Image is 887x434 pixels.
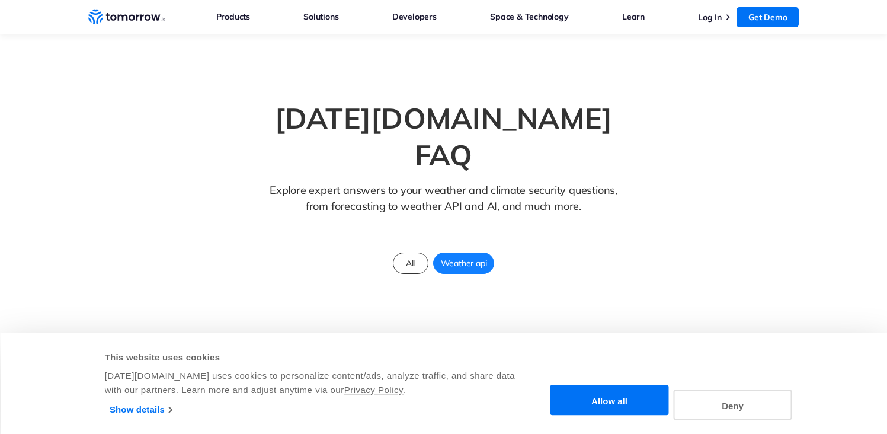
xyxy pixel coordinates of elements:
[344,385,404,395] a: Privacy Policy
[490,9,568,24] a: Space & Technology
[105,369,530,397] div: [DATE][DOMAIN_NAME] uses cookies to personalize content/ads, analyze traffic, and share data with...
[303,9,338,24] a: Solutions
[550,385,669,416] button: Allow all
[264,182,623,232] p: Explore expert answers to your weather and climate security questions, from forecasting to weathe...
[88,8,165,26] a: Home link
[242,100,645,174] h1: [DATE][DOMAIN_NAME] FAQ
[434,256,494,271] span: Weather api
[674,390,792,420] button: Deny
[110,401,172,419] a: Show details
[393,253,428,274] a: All
[392,9,437,24] a: Developers
[737,7,799,27] a: Get Demo
[105,350,530,365] div: This website uses cookies
[433,253,495,274] a: Weather api
[216,9,250,24] a: Products
[698,12,722,23] a: Log In
[399,256,422,271] span: All
[622,9,645,24] a: Learn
